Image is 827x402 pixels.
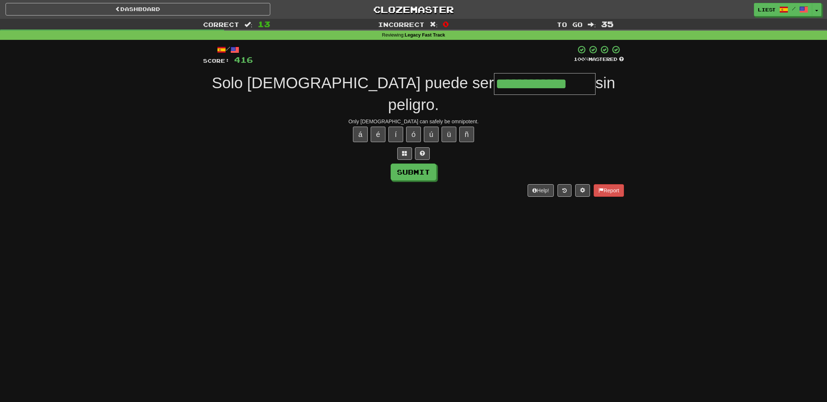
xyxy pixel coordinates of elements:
button: é [371,127,385,142]
button: ó [406,127,421,142]
span: Incorrect [378,21,425,28]
a: LiesT / [754,3,812,16]
span: 0 [443,20,449,28]
span: Score: [203,58,230,64]
span: Correct [203,21,239,28]
span: Solo [DEMOGRAPHIC_DATA] puede ser [212,74,494,92]
div: Only [DEMOGRAPHIC_DATA] can safely be omnipotent. [203,118,624,125]
strong: Legacy Fast Track [405,32,445,38]
span: 100 % [574,56,588,62]
a: Clozemaster [281,3,546,16]
button: í [388,127,403,142]
div: Mastered [574,56,624,63]
span: LiesT [758,6,776,13]
span: : [430,21,438,28]
button: á [353,127,368,142]
button: Round history (alt+y) [557,184,572,197]
a: Dashboard [6,3,270,16]
button: Switch sentence to multiple choice alt+p [397,147,412,160]
button: Report [594,184,624,197]
span: 35 [601,20,614,28]
span: sin peligro. [388,74,615,113]
span: / [792,6,796,11]
button: Help! [528,184,554,197]
span: 13 [258,20,270,28]
span: 416 [234,55,253,64]
span: To go [557,21,583,28]
button: Submit [391,164,436,181]
div: / [203,45,253,54]
span: : [244,21,253,28]
button: ü [442,127,456,142]
button: ñ [459,127,474,142]
span: : [588,21,596,28]
button: ú [424,127,439,142]
button: Single letter hint - you only get 1 per sentence and score half the points! alt+h [415,147,430,160]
